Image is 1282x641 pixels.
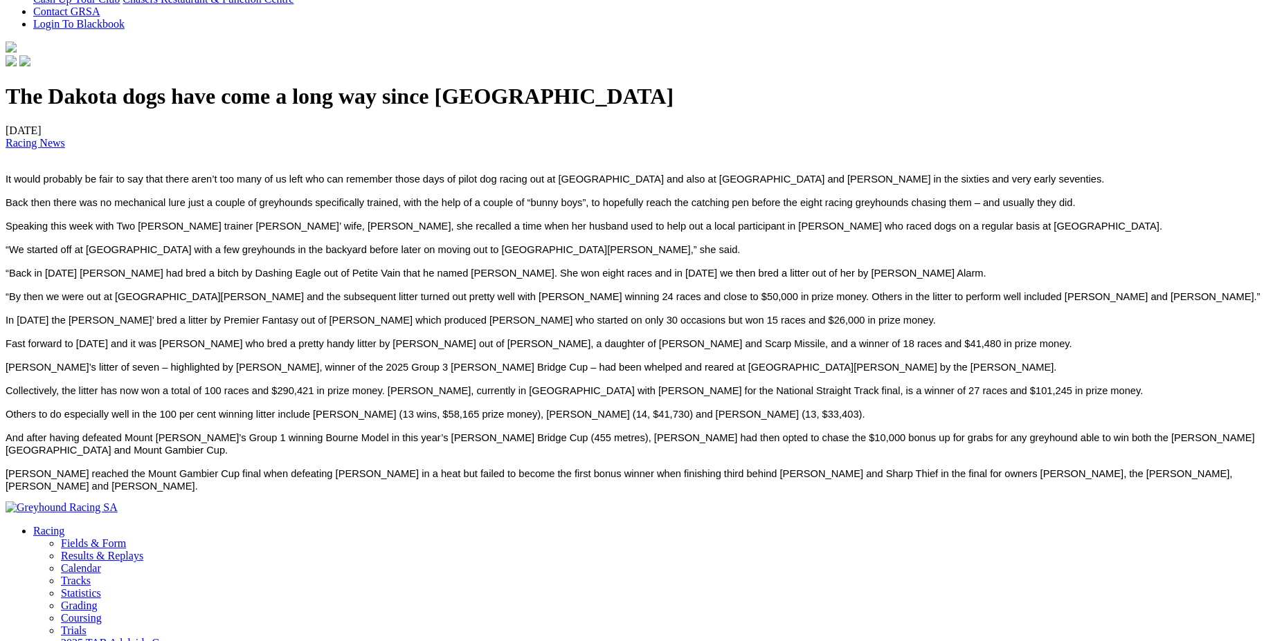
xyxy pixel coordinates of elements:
[6,137,65,149] a: Racing News
[61,575,91,586] a: Tracks
[61,612,102,624] a: Coursing
[33,525,64,537] a: Racing
[33,18,125,30] a: Login To Blackbook
[6,55,17,66] img: facebook.svg
[6,124,65,149] span: [DATE]
[6,432,1255,456] span: And after having defeated Mount [PERSON_NAME]’s Group 1 winning Bourne Model in this year’s [PERS...
[6,221,1162,232] span: Speaking this week with Two [PERSON_NAME] trainer [PERSON_NAME]’ wife, [PERSON_NAME], she recalle...
[6,41,17,53] img: logo-grsa-white.png
[6,84,1276,109] h1: The Dakota dogs have come a long way since [GEOGRAPHIC_DATA]
[6,315,936,326] span: In [DATE] the [PERSON_NAME]’ bred a litter by Premier Fantasy out of [PERSON_NAME] which produced...
[6,197,1076,208] span: Back then there was no mechanical lure just a couple of greyhounds specifically trained, with the...
[6,409,865,420] span: Others to do especially well in the 100 per cent winning litter include [PERSON_NAME] (13 wins, $...
[61,600,97,611] a: Grading
[6,362,1056,373] span: [PERSON_NAME]’s litter of seven – highlighted by [PERSON_NAME], winner of the 2025 Group 3 [PERSO...
[6,174,1104,185] span: It would probably be fair to say that there aren’t too many of us left who can remember those day...
[61,562,101,574] a: Calendar
[6,268,986,279] span: “Back in [DATE] [PERSON_NAME] had bred a bitch by Dashing Eagle out of Petite Vain that he named ...
[6,501,118,514] img: Greyhound Racing SA
[61,537,126,549] a: Fields & Form
[33,6,100,17] a: Contact GRSA
[61,587,101,599] a: Statistics
[61,550,143,561] a: Results & Replays
[6,385,1143,396] span: Collectively, the litter has now won a total of 100 races and $290,421 in prize money. [PERSON_NA...
[6,244,740,255] span: “We started off at [GEOGRAPHIC_DATA] with a few greyhounds in the backyard before later on moving...
[19,55,30,66] img: twitter.svg
[6,291,1260,302] span: “By then we were out at [GEOGRAPHIC_DATA][PERSON_NAME] and the subsequent litter turned out prett...
[6,338,1072,349] span: Fast forward to [DATE] and it was [PERSON_NAME] who bred a pretty handy litter by [PERSON_NAME] o...
[6,468,1232,492] span: [PERSON_NAME] reached the Mount Gambier Cup final when defeating [PERSON_NAME] in a heat but fail...
[61,624,87,636] a: Trials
